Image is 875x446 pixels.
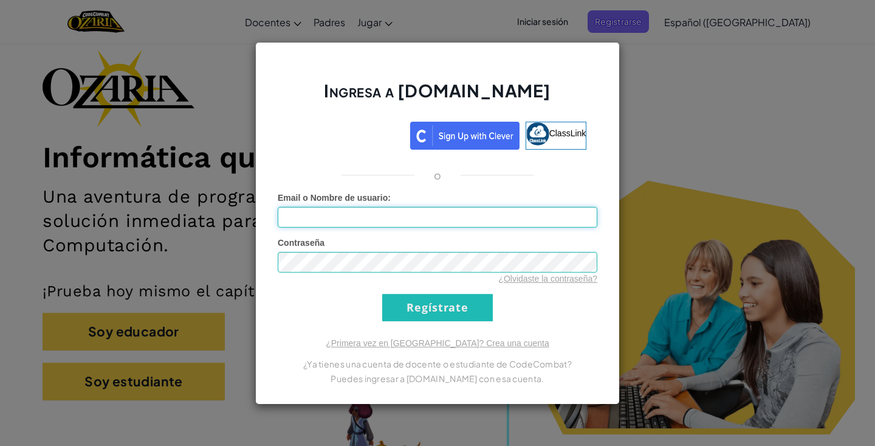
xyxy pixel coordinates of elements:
p: Puedes ingresar a [DOMAIN_NAME] con esa cuenta. [278,371,597,386]
span: ClassLink [549,128,586,138]
img: classlink-logo-small.png [526,122,549,145]
iframe: Botón de Acceder con Google [283,120,410,147]
p: ¿Ya tienes una cuenta de docente o estudiante de CodeCombat? [278,357,597,371]
img: clever_sso_button@2x.png [410,122,520,150]
label: : [278,192,391,204]
input: Regístrate [382,294,493,321]
div: Acceder con Google. Se abre en una pestaña nueva [289,120,404,147]
a: Acceder con Google. Se abre en una pestaña nueva [289,122,404,150]
p: o [434,168,441,183]
span: Contraseña [278,238,324,248]
h2: Ingresa a [DOMAIN_NAME] [278,79,597,114]
span: Email o Nombre de usuario [278,193,388,203]
a: ¿Primera vez en [GEOGRAPHIC_DATA]? Crea una cuenta [326,338,549,348]
a: ¿Olvidaste la contraseña? [498,274,597,284]
iframe: Diálogo de Acceder con Google [625,12,863,196]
